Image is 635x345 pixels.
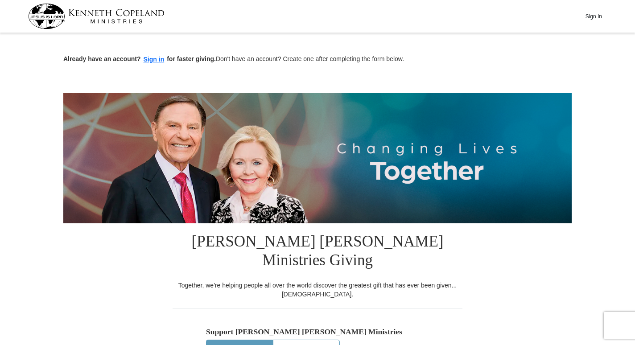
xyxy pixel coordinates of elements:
img: kcm-header-logo.svg [28,4,165,29]
button: Sign in [141,54,167,65]
div: Together, we're helping people all over the world discover the greatest gift that has ever been g... [173,281,462,299]
button: Sign In [580,9,607,23]
strong: Already have an account? for faster giving. [63,55,216,62]
p: Don't have an account? Create one after completing the form below. [63,54,572,65]
h1: [PERSON_NAME] [PERSON_NAME] Ministries Giving [173,223,462,281]
h5: Support [PERSON_NAME] [PERSON_NAME] Ministries [206,327,429,337]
